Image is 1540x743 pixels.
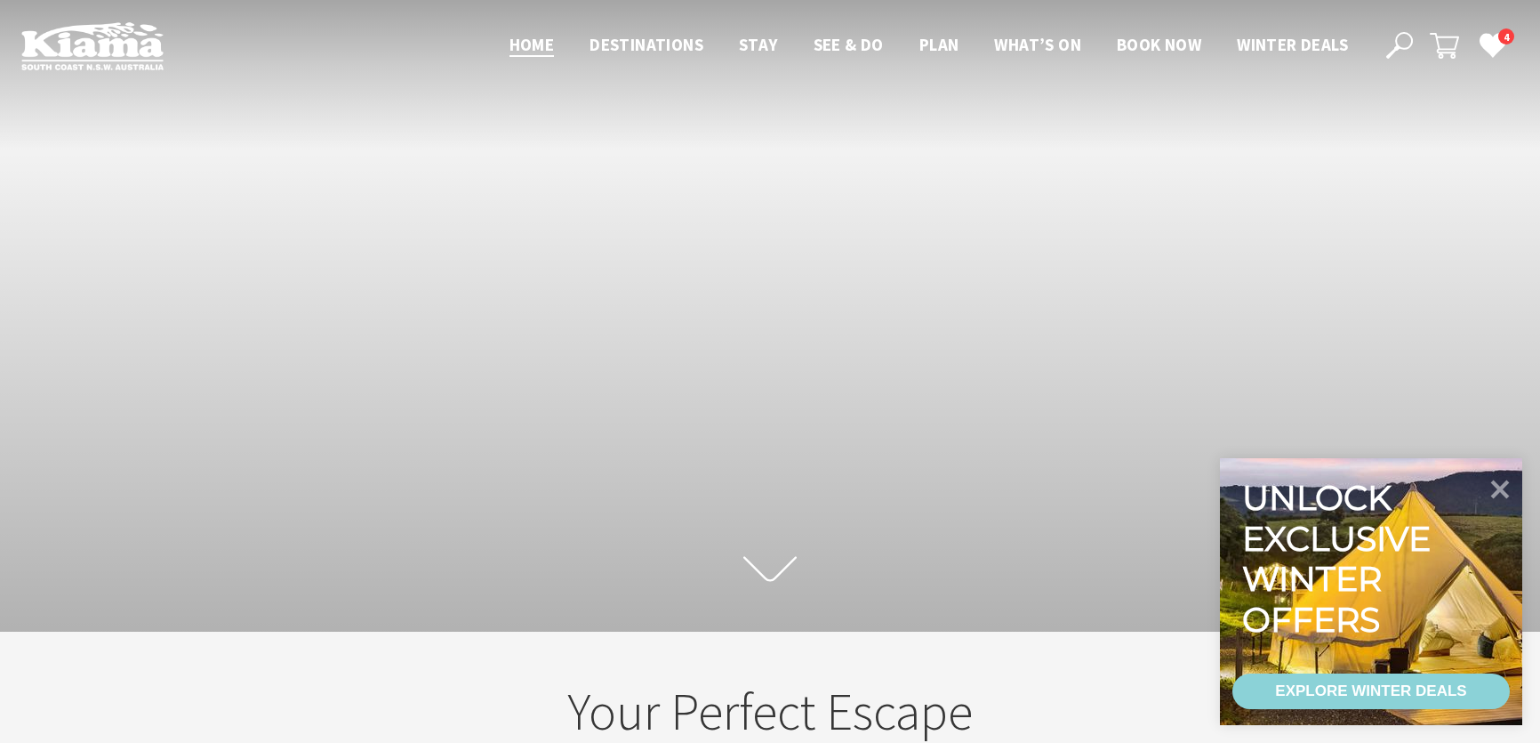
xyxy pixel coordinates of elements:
span: Destinations [590,34,703,55]
span: Stay [739,34,778,55]
a: 4 [1479,31,1505,58]
img: Kiama Logo [21,21,164,70]
div: EXPLORE WINTER DEALS [1275,674,1466,709]
span: Plan [919,34,959,55]
span: What’s On [994,34,1081,55]
span: Book now [1117,34,1201,55]
span: 4 [1498,28,1514,45]
nav: Main Menu [492,31,1366,61]
span: Home [509,34,555,55]
span: See & Do [814,34,884,55]
div: Unlock exclusive winter offers [1242,478,1439,640]
a: EXPLORE WINTER DEALS [1232,674,1510,709]
span: Winter Deals [1237,34,1348,55]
